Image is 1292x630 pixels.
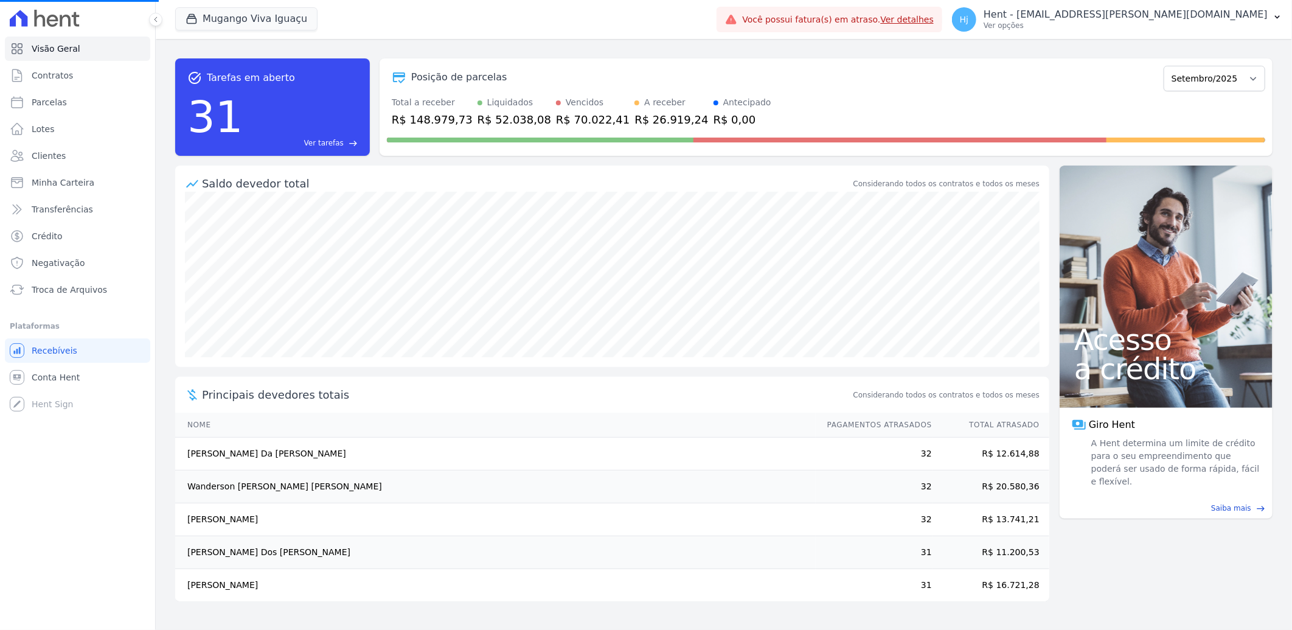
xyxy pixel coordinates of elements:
[853,390,1040,401] span: Considerando todos os contratos e todos os meses
[634,111,708,128] div: R$ 26.919,24
[1074,354,1258,383] span: a crédito
[175,471,816,503] td: Wanderson [PERSON_NAME] [PERSON_NAME]
[32,177,94,189] span: Minha Carteira
[984,9,1268,21] p: Hent - [EMAIL_ADDRESS][PERSON_NAME][DOMAIN_NAME]
[816,413,933,438] th: Pagamentos Atrasados
[187,71,202,85] span: task_alt
[32,345,77,357] span: Recebíveis
[5,197,150,222] a: Transferências
[175,7,318,30] button: Mugango Viva Iguaçu
[933,438,1049,471] td: R$ 12.614,88
[5,63,150,88] a: Contratos
[32,203,93,215] span: Transferências
[723,96,771,109] div: Antecipado
[187,85,243,149] div: 31
[816,503,933,536] td: 32
[207,71,295,85] span: Tarefas em aberto
[5,144,150,168] a: Clientes
[10,319,145,334] div: Plataformas
[5,90,150,114] a: Parcelas
[175,536,816,569] td: [PERSON_NAME] Dos [PERSON_NAME]
[32,284,107,296] span: Troca de Arquivos
[933,536,1049,569] td: R$ 11.200,53
[1089,418,1135,432] span: Giro Hent
[304,138,344,149] span: Ver tarefas
[816,569,933,602] td: 31
[933,503,1049,536] td: R$ 13.741,21
[1211,503,1251,514] span: Saiba mais
[1089,437,1260,488] span: A Hent determina um limite de crédito para o seu empreendimento que poderá ser usado de forma ráp...
[5,117,150,141] a: Lotes
[202,175,851,192] div: Saldo devedor total
[5,338,150,363] a: Recebíveis
[5,251,150,275] a: Negativação
[933,569,1049,602] td: R$ 16.721,28
[411,70,507,85] div: Posição de parcelas
[942,2,1292,37] button: Hj Hent - [EMAIL_ADDRESS][PERSON_NAME][DOMAIN_NAME] Ver opções
[32,123,55,135] span: Lotes
[816,471,933,503] td: 32
[32,371,80,383] span: Conta Hent
[742,13,934,26] span: Você possui fatura(s) em atraso.
[881,15,934,24] a: Ver detalhes
[349,139,358,148] span: east
[487,96,533,109] div: Liquidados
[175,413,816,438] th: Nome
[816,438,933,471] td: 32
[392,96,473,109] div: Total a receber
[5,37,150,61] a: Visão Geral
[32,230,63,242] span: Crédito
[1074,325,1258,354] span: Acesso
[5,224,150,248] a: Crédito
[392,111,473,128] div: R$ 148.979,73
[5,278,150,302] a: Troca de Arquivos
[933,471,1049,503] td: R$ 20.580,36
[32,69,73,82] span: Contratos
[478,111,551,128] div: R$ 52.038,08
[175,438,816,471] td: [PERSON_NAME] Da [PERSON_NAME]
[556,111,630,128] div: R$ 70.022,41
[202,387,851,403] span: Principais devedores totais
[5,365,150,390] a: Conta Hent
[933,413,1049,438] th: Total Atrasado
[960,15,968,24] span: Hj
[175,569,816,602] td: [PERSON_NAME]
[566,96,603,109] div: Vencidos
[714,111,771,128] div: R$ 0,00
[853,178,1040,189] div: Considerando todos os contratos e todos os meses
[248,138,358,149] a: Ver tarefas east
[32,150,66,162] span: Clientes
[1067,503,1265,514] a: Saiba mais east
[32,43,80,55] span: Visão Geral
[816,536,933,569] td: 31
[32,96,67,108] span: Parcelas
[984,21,1268,30] p: Ver opções
[32,257,85,269] span: Negativação
[175,503,816,536] td: [PERSON_NAME]
[1256,504,1265,513] span: east
[5,170,150,195] a: Minha Carteira
[644,96,686,109] div: A receber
